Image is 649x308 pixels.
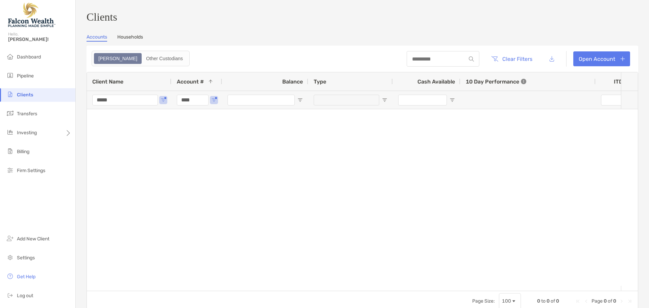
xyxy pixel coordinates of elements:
img: clients icon [6,90,14,98]
input: Client Name Filter Input [92,95,158,105]
img: logout icon [6,291,14,299]
span: 0 [547,298,550,304]
span: Pipeline [17,73,34,79]
img: firm-settings icon [6,166,14,174]
input: Cash Available Filter Input [398,95,447,105]
a: Households [117,34,143,42]
button: Open Filter Menu [161,97,166,103]
span: Client Name [92,78,123,85]
div: First Page [575,299,581,304]
div: Next Page [619,299,624,304]
img: get-help icon [6,272,14,280]
button: Open Filter Menu [297,97,303,103]
a: Accounts [87,34,107,42]
input: Account # Filter Input [177,95,209,105]
span: Clients [17,92,33,98]
input: Balance Filter Input [227,95,295,105]
img: settings icon [6,253,14,261]
div: Zoe [95,54,141,63]
img: Falcon Wealth Planning Logo [8,3,55,27]
button: Open Filter Menu [450,97,455,103]
span: Log out [17,293,33,299]
img: investing icon [6,128,14,136]
span: 0 [537,298,540,304]
div: Previous Page [583,299,589,304]
span: Dashboard [17,54,41,60]
input: ITD Filter Input [601,95,623,105]
span: Add New Client [17,236,49,242]
div: Last Page [627,299,632,304]
button: Open Filter Menu [382,97,387,103]
div: ITD [614,78,631,85]
span: Balance [282,78,303,85]
div: 10 Day Performance [466,72,526,91]
span: Page [592,298,603,304]
span: Account # [177,78,204,85]
span: Billing [17,149,29,155]
span: Firm Settings [17,168,45,173]
span: Type [314,78,326,85]
div: segmented control [92,51,190,66]
button: Open Filter Menu [211,97,217,103]
span: 0 [604,298,607,304]
h3: Clients [87,11,638,23]
span: to [541,298,546,304]
span: of [608,298,612,304]
span: Transfers [17,111,37,117]
span: Settings [17,255,35,261]
img: billing icon [6,147,14,155]
button: Clear Filters [486,51,537,66]
span: Investing [17,130,37,136]
span: [PERSON_NAME]! [8,37,71,42]
div: Other Custodians [142,54,187,63]
a: Open Account [573,51,630,66]
img: dashboard icon [6,52,14,61]
div: Page Size: [472,298,495,304]
img: transfers icon [6,109,14,117]
img: pipeline icon [6,71,14,79]
span: Cash Available [417,78,455,85]
div: 100 [502,298,511,304]
span: Get Help [17,274,35,280]
img: add_new_client icon [6,234,14,242]
span: 0 [556,298,559,304]
img: input icon [469,56,474,62]
span: of [551,298,555,304]
span: 0 [613,298,616,304]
